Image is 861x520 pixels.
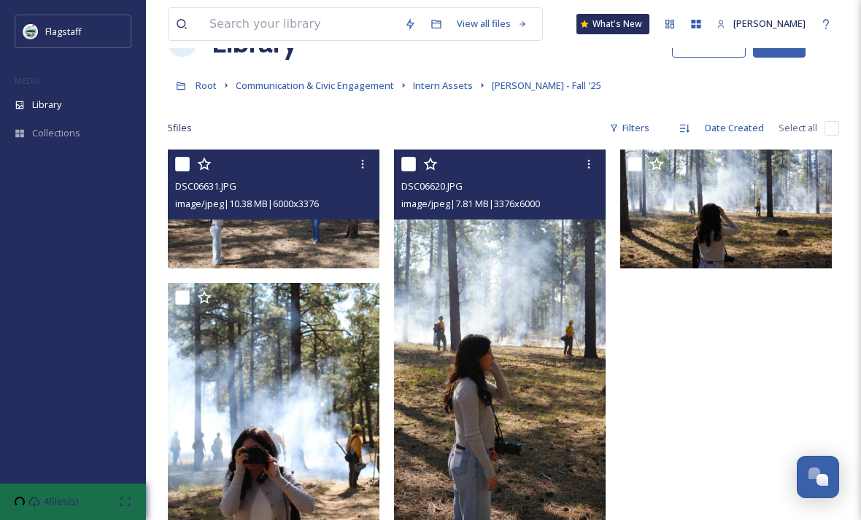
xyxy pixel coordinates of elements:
span: Flagstaff [45,25,82,38]
span: Library [32,98,61,112]
span: image/jpeg | 7.81 MB | 3376 x 6000 [401,197,540,210]
button: Open Chat [797,456,839,498]
span: Communication & Civic Engagement [236,79,394,92]
span: image/jpeg | 10.38 MB | 6000 x 3376 [175,197,319,210]
span: Select all [779,121,817,135]
input: Search your library [202,8,397,40]
span: MEDIA [15,75,40,86]
span: 5 file s [168,121,192,135]
a: Root [196,77,217,94]
a: View all files [449,9,535,38]
img: images%20%282%29.jpeg [23,24,38,39]
span: [PERSON_NAME] - Fall '25 [492,79,601,92]
a: Intern Assets [413,77,473,94]
a: Communication & Civic Engagement [236,77,394,94]
span: Root [196,79,217,92]
a: [PERSON_NAME] [709,9,813,38]
div: Filters [602,114,657,142]
img: DSC06621.JPG [620,150,832,268]
span: Intern Assets [413,79,473,92]
span: DSC06631.JPG [175,179,236,193]
span: Collections [32,126,80,140]
a: What's New [576,14,649,34]
div: Date Created [698,114,771,142]
span: [PERSON_NAME] [733,17,806,30]
span: DSC06620.JPG [401,179,463,193]
a: [PERSON_NAME] - Fall '25 [492,77,601,94]
span: 4 files(s) [44,494,78,508]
